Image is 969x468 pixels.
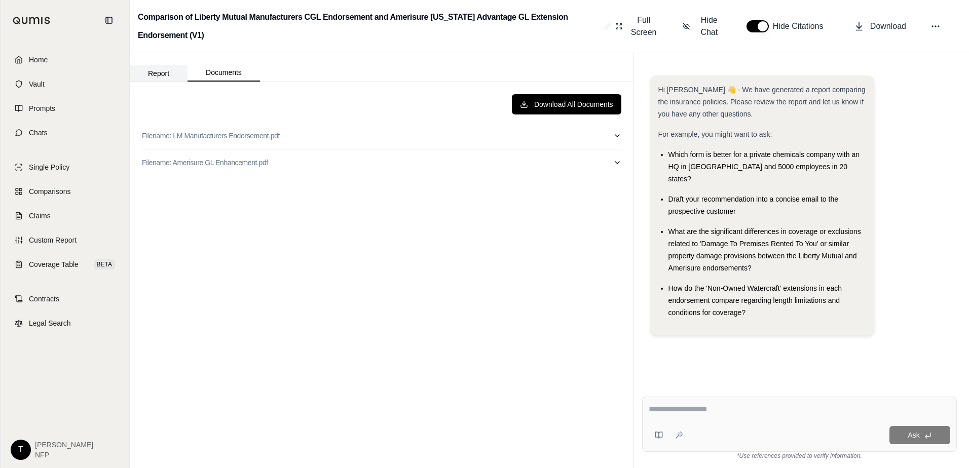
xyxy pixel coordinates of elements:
[870,20,906,32] span: Download
[889,426,950,444] button: Ask
[29,211,51,221] span: Claims
[658,130,772,138] span: For example, you might want to ask:
[642,452,957,460] div: *Use references provided to verify information.
[142,123,621,149] button: Filename: LM Manufacturers Endorsement.pdf
[142,149,621,176] button: Filename: Amerisure GL Enhancement.pdf
[11,440,31,460] div: T
[29,186,70,197] span: Comparisons
[29,294,59,304] span: Contracts
[611,10,662,43] button: Full Screen
[130,65,188,82] button: Report
[7,180,123,203] a: Comparisons
[142,158,268,168] p: Filename: Amerisure GL Enhancement.pdf
[94,259,115,269] span: BETA
[7,288,123,310] a: Contracts
[7,97,123,120] a: Prompts
[696,14,722,38] span: Hide Chat
[7,312,123,334] a: Legal Search
[138,8,600,45] h2: Comparison of Liberty Mutual Manufacturers CGL Endorsement and Amerisure [US_STATE] Advantage GL ...
[29,55,48,65] span: Home
[668,227,861,272] span: What are the significant differences in coverage or exclusions related to 'Damage To Premises Ren...
[658,86,866,118] span: Hi [PERSON_NAME] 👋 - We have generated a report comparing the insurance policies. Please review t...
[7,49,123,71] a: Home
[29,103,55,113] span: Prompts
[668,284,842,317] span: How do the 'Non-Owned Watercraft' extensions in each endorsement compare regarding length limitat...
[908,431,919,439] span: Ask
[7,205,123,227] a: Claims
[29,162,69,172] span: Single Policy
[850,16,910,36] button: Download
[668,195,838,215] span: Draft your recommendation into a concise email to the prospective customer
[7,229,123,251] a: Custom Report
[29,259,79,269] span: Coverage Table
[35,450,93,460] span: NFP
[29,235,77,245] span: Custom Report
[7,253,123,276] a: Coverage TableBETA
[142,131,280,141] p: Filename: LM Manufacturers Endorsement.pdf
[13,17,51,24] img: Qumis Logo
[7,122,123,144] a: Chats
[773,20,830,32] span: Hide Citations
[35,440,93,450] span: [PERSON_NAME]
[512,94,621,114] button: Download All Documents
[679,10,726,43] button: Hide Chat
[7,156,123,178] a: Single Policy
[29,128,48,138] span: Chats
[629,14,658,38] span: Full Screen
[101,12,117,28] button: Collapse sidebar
[188,64,260,82] button: Documents
[668,150,860,183] span: Which form is better for a private chemicals company with an HQ in [GEOGRAPHIC_DATA] and 5000 emp...
[29,318,71,328] span: Legal Search
[7,73,123,95] a: Vault
[29,79,45,89] span: Vault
